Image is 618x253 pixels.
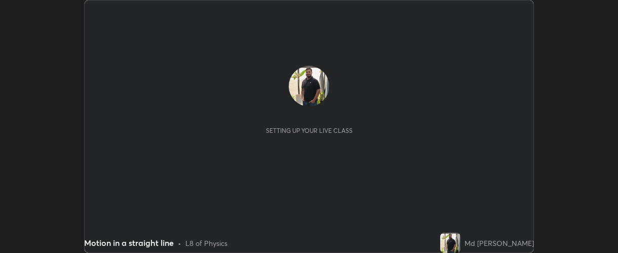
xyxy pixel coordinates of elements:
[185,238,227,248] div: L8 of Physics
[178,238,181,248] div: •
[465,238,534,248] div: Md [PERSON_NAME]
[266,127,353,134] div: Setting up your live class
[289,66,329,106] img: ad11e7e585114d2a9e672fdc1f06942c.jpg
[440,233,460,253] img: ad11e7e585114d2a9e672fdc1f06942c.jpg
[84,237,174,249] div: Motion in a straight line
